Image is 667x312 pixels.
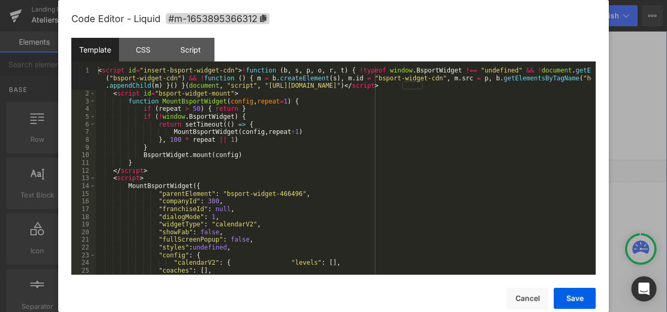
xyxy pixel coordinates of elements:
span: Code Editor - Liquid [71,13,160,24]
button: Save [554,288,596,309]
div: 21 [71,236,96,244]
div: CSS [119,38,167,61]
div: 4 [71,105,96,113]
div: Template [71,38,119,61]
div: 11 [71,159,96,167]
div: 13 [71,174,96,182]
div: 6 [71,121,96,129]
div: Script [167,38,214,61]
div: 19 [71,221,96,228]
div: 17 [71,205,96,213]
div: 12 [71,167,96,175]
div: 8 [71,136,96,144]
div: 25 [71,267,96,275]
div: 3 [71,98,96,106]
div: 15 [71,190,96,198]
div: 5 [71,113,96,121]
div: 10 [71,151,96,159]
div: 9 [71,144,96,152]
div: 22 [71,244,96,252]
button: Cancel [507,288,548,309]
div: 1 [71,67,96,90]
div: 14 [71,182,96,190]
div: 2 [71,90,96,98]
div: 7 [71,128,96,136]
div: 16 [71,197,96,205]
div: 24 [71,259,96,267]
div: 18 [71,213,96,221]
span: Click to copy [166,13,270,24]
div: 20 [71,228,96,236]
div: Open Intercom Messenger [631,276,657,301]
div: 23 [71,252,96,259]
